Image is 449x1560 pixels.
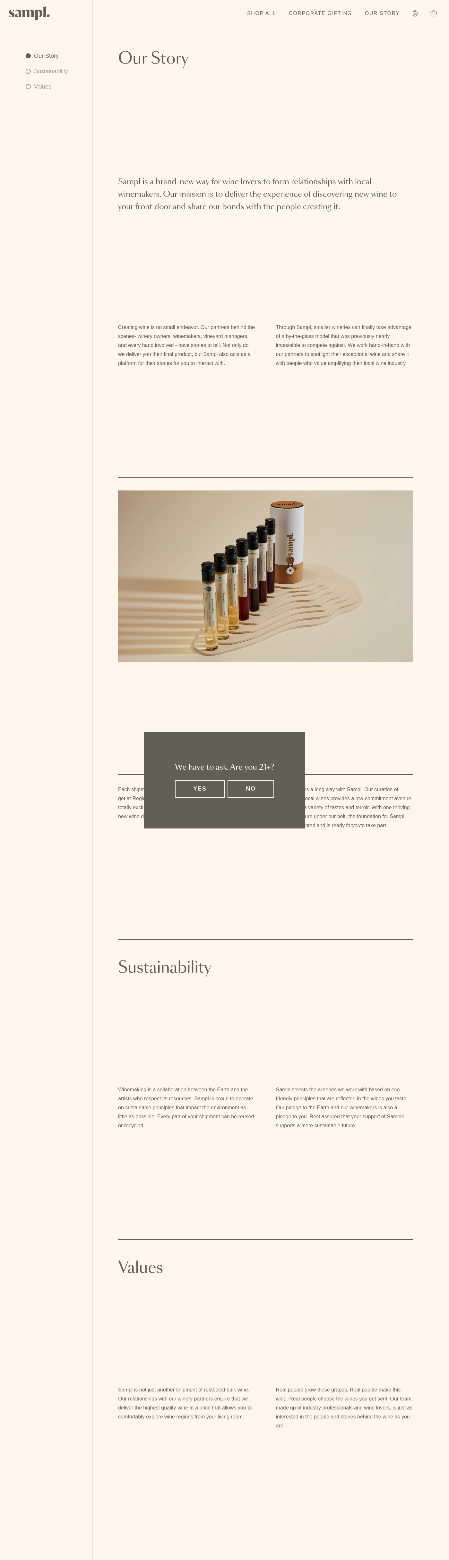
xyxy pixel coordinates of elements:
[228,780,274,798] button: No
[362,6,403,21] a: Our Story
[244,6,279,21] a: Shop All
[26,82,68,91] a: Values
[9,6,50,20] img: Sampl logo
[26,67,68,76] a: Sustainability
[175,780,225,798] button: Yes
[286,6,355,21] a: Corporate Gifting
[26,51,68,60] a: Our Story
[175,763,274,772] h2: We have to ask. Are you 21+?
